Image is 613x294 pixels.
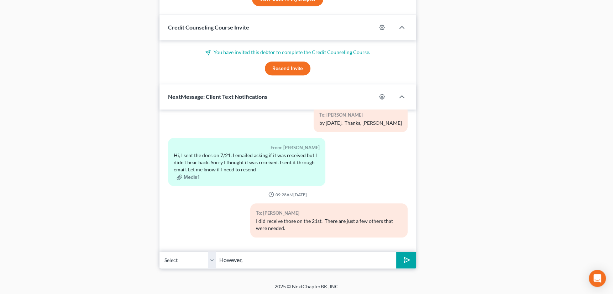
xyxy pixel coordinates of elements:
div: To: [PERSON_NAME] [319,111,402,119]
div: by [DATE]. Thanks, [PERSON_NAME] [319,119,402,127]
div: From: [PERSON_NAME] [174,144,320,152]
div: Open Intercom Messenger [589,270,606,287]
span: NextMessage: Client Text Notifications [168,93,267,100]
p: You have invited this debtor to complete the Credit Counseling Course. [168,49,408,56]
span: Credit Counseling Course Invite [168,24,249,31]
button: Media1 [177,175,199,180]
div: 09:28AM[DATE] [168,192,408,198]
div: I did receive those on the 21st. There are just a few others that were needed. [256,218,402,232]
div: Hi, I sent the docs on 7/21. I emailed asking if it was received but I didn't hear back. Sorry I ... [174,152,320,173]
button: Resend Invite [265,62,310,76]
div: To: [PERSON_NAME] [256,209,402,217]
input: Say something... [216,251,397,269]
